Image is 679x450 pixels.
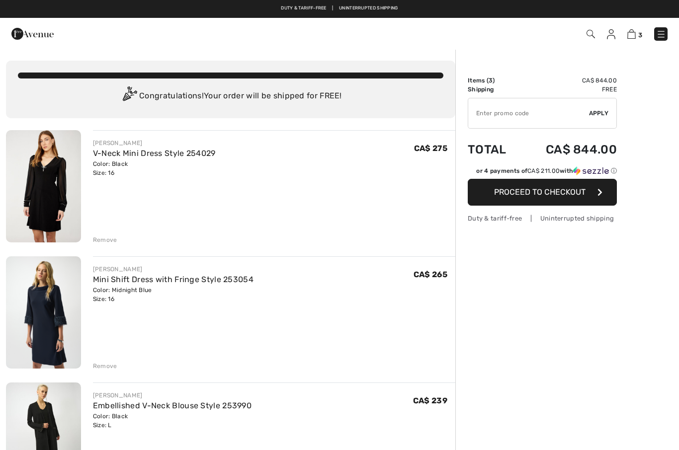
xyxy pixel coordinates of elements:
img: Mini Shift Dress with Fringe Style 253054 [6,256,81,369]
div: Congratulations! Your order will be shipped for FREE! [18,86,443,106]
div: Remove [93,235,117,244]
div: or 4 payments ofCA$ 211.00withSezzle Click to learn more about Sezzle [468,166,617,179]
img: V-Neck Mini Dress Style 254029 [6,130,81,242]
img: Shopping Bag [627,29,636,39]
span: CA$ 265 [414,270,447,279]
a: Embellished V-Neck Blouse Style 253990 [93,401,252,410]
td: Shipping [468,85,520,94]
span: CA$ 211.00 [527,167,560,174]
a: V-Neck Mini Dress Style 254029 [93,149,216,158]
span: 3 [638,31,642,39]
div: Remove [93,362,117,371]
input: Promo code [468,98,589,128]
td: CA$ 844.00 [520,133,617,166]
span: Proceed to Checkout [494,187,586,197]
img: My Info [607,29,615,39]
div: or 4 payments of with [476,166,617,175]
td: Items ( ) [468,76,520,85]
td: CA$ 844.00 [520,76,617,85]
img: Menu [656,29,666,39]
img: Congratulation2.svg [119,86,139,106]
div: Color: Black Size: L [93,412,252,430]
div: [PERSON_NAME] [93,265,254,274]
span: CA$ 275 [414,144,447,153]
span: 3 [489,77,493,84]
span: CA$ 239 [413,396,447,405]
div: [PERSON_NAME] [93,139,216,148]
img: Search [587,30,595,38]
span: Apply [589,109,609,118]
div: Duty & tariff-free | Uninterrupted shipping [468,214,617,223]
img: 1ère Avenue [11,24,54,44]
img: Sezzle [573,166,609,175]
a: 1ère Avenue [11,28,54,38]
button: Proceed to Checkout [468,179,617,206]
div: [PERSON_NAME] [93,391,252,400]
a: 3 [627,28,642,40]
div: Color: Black Size: 16 [93,159,216,177]
td: Free [520,85,617,94]
a: Mini Shift Dress with Fringe Style 253054 [93,275,254,284]
td: Total [468,133,520,166]
div: Color: Midnight Blue Size: 16 [93,286,254,303]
